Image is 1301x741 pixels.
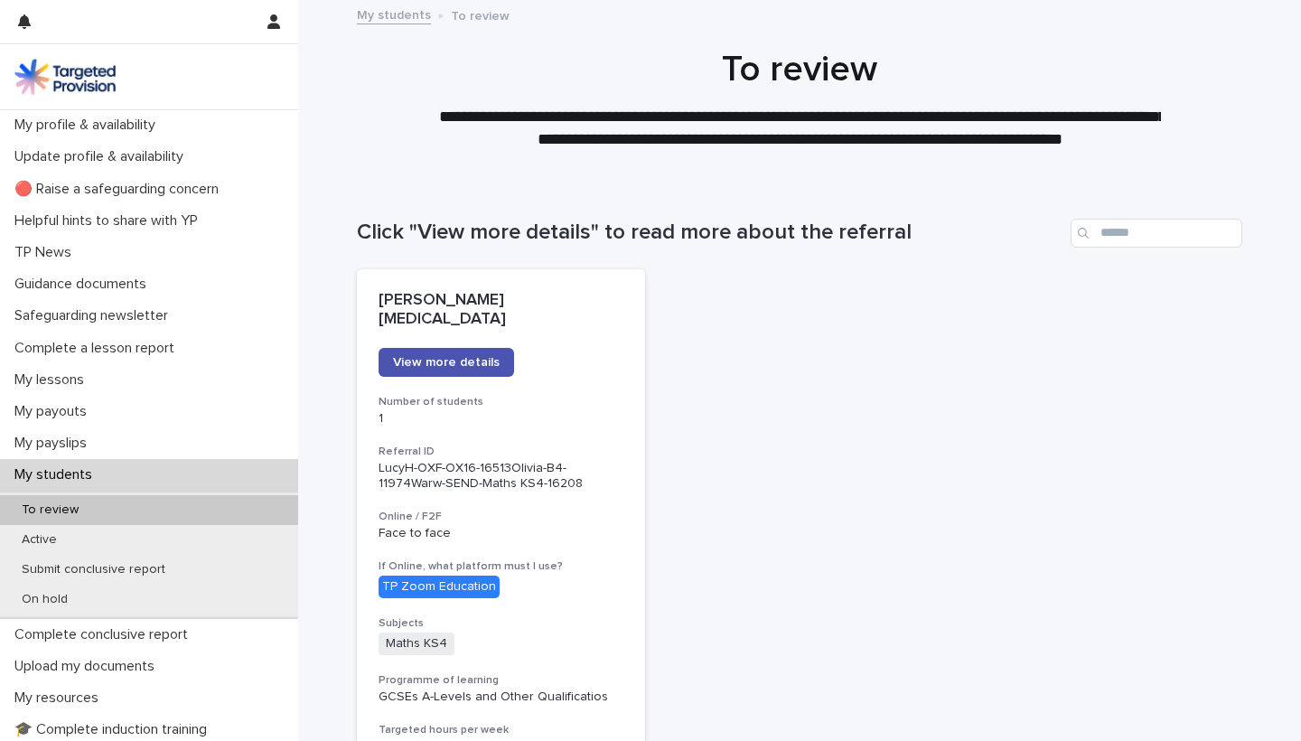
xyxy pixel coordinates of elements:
[7,689,113,707] p: My resources
[7,403,101,420] p: My payouts
[7,562,180,577] p: Submit conclusive report
[379,689,623,705] p: GCSEs A-Levels and Other Qualificatios
[7,340,189,357] p: Complete a lesson report
[7,371,98,389] p: My lessons
[379,673,623,688] h3: Programme of learning
[379,576,500,598] div: TP Zoom Education
[379,461,623,492] p: LucyH-OXF-OX16-16513Olivia-B4-11974Warw-SEND-Maths KS4-16208
[379,291,623,330] p: [PERSON_NAME][MEDICAL_DATA]
[7,435,101,452] p: My payslips
[379,510,623,524] h3: Online / F2F
[7,117,170,134] p: My profile & availability
[7,502,93,518] p: To review
[7,244,86,261] p: TP News
[379,559,623,574] h3: If Online, what platform must I use?
[379,633,454,655] span: Maths KS4
[357,48,1242,91] h1: To review
[357,220,1063,246] h1: Click "View more details" to read more about the referral
[7,658,169,675] p: Upload my documents
[7,307,183,324] p: Safeguarding newsletter
[451,5,510,24] p: To review
[7,721,221,738] p: 🎓 Complete induction training
[357,4,431,24] a: My students
[379,723,623,737] h3: Targeted hours per week
[379,348,514,377] a: View more details
[379,445,623,459] h3: Referral ID
[7,626,202,643] p: Complete conclusive report
[393,356,500,369] span: View more details
[14,59,116,95] img: M5nRWzHhSzIhMunXDL62
[7,592,82,607] p: On hold
[7,181,233,198] p: 🔴 Raise a safeguarding concern
[379,526,623,541] p: Face to face
[379,411,623,427] p: 1
[7,148,198,165] p: Update profile & availability
[7,466,107,483] p: My students
[7,532,71,548] p: Active
[7,276,161,293] p: Guidance documents
[379,616,623,631] h3: Subjects
[379,395,623,409] h3: Number of students
[7,212,212,230] p: Helpful hints to share with YP
[1071,219,1242,248] input: Search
